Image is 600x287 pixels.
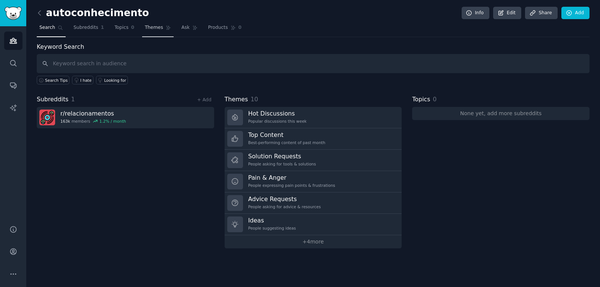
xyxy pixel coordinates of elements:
[248,161,316,167] div: People asking for tools & solutions
[39,24,55,31] span: Search
[197,97,211,102] a: + Add
[412,107,589,120] a: None yet, add more subreddits
[96,76,128,84] a: Looking for
[412,95,430,104] span: Topics
[37,95,69,104] span: Subreddits
[73,24,98,31] span: Subreddits
[45,78,68,83] span: Search Tips
[37,107,214,128] a: r/relacionamentos163kmembers1.2% / month
[225,192,402,214] a: Advice RequestsPeople asking for advice & resources
[37,43,84,50] label: Keyword Search
[72,76,93,84] a: I hate
[462,7,489,20] a: Info
[225,128,402,150] a: Top ContentBest-performing content of past month
[71,22,106,37] a: Subreddits1
[101,24,104,31] span: 1
[37,54,589,73] input: Keyword search in audience
[142,22,174,37] a: Themes
[248,225,296,231] div: People suggesting ideas
[248,131,325,139] h3: Top Content
[60,119,70,124] span: 163k
[131,24,135,31] span: 0
[433,96,436,103] span: 0
[248,152,316,160] h3: Solution Requests
[225,95,248,104] span: Themes
[37,76,69,84] button: Search Tips
[248,204,321,209] div: People asking for advice & resources
[60,110,126,117] h3: r/ relacionamentos
[248,195,321,203] h3: Advice Requests
[225,235,402,248] a: +4more
[248,183,335,188] div: People expressing pain points & frustrations
[561,7,589,20] a: Add
[37,22,66,37] a: Search
[114,24,128,31] span: Topics
[493,7,521,20] a: Edit
[60,119,126,124] div: members
[248,174,335,182] h3: Pain & Anger
[181,24,190,31] span: Ask
[205,22,244,37] a: Products0
[4,7,22,20] img: GummySearch logo
[37,7,149,19] h2: autoconhecimento
[225,150,402,171] a: Solution RequestsPeople asking for tools & solutions
[208,24,228,31] span: Products
[112,22,137,37] a: Topics0
[248,216,296,224] h3: Ideas
[225,107,402,128] a: Hot DiscussionsPopular discussions this week
[525,7,557,20] a: Share
[250,96,258,103] span: 10
[80,78,91,83] div: I hate
[248,119,307,124] div: Popular discussions this week
[238,24,242,31] span: 0
[248,140,325,145] div: Best-performing content of past month
[39,110,55,125] img: relacionamentos
[145,24,163,31] span: Themes
[179,22,200,37] a: Ask
[225,171,402,192] a: Pain & AngerPeople expressing pain points & frustrations
[104,78,126,83] div: Looking for
[225,214,402,235] a: IdeasPeople suggesting ideas
[71,96,75,103] span: 1
[99,119,126,124] div: 1.2 % / month
[248,110,307,117] h3: Hot Discussions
